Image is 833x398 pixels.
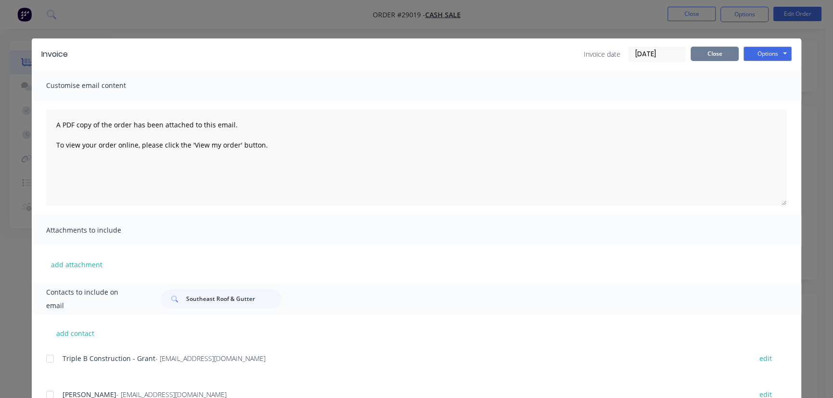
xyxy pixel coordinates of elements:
button: add contact [46,326,104,340]
span: - [EMAIL_ADDRESS][DOMAIN_NAME] [155,354,265,363]
button: edit [754,352,778,365]
span: Customise email content [46,79,152,92]
button: Options [744,47,792,61]
button: add attachment [46,257,107,272]
div: Invoice [41,49,68,60]
span: Contacts to include on email [46,286,137,312]
span: Invoice date [584,49,620,59]
button: Close [691,47,739,61]
span: Attachments to include [46,224,152,237]
textarea: A PDF copy of the order has been attached to this email. To view your order online, please click ... [46,110,787,206]
input: Search... [186,289,281,309]
span: Triple B Construction - Grant [63,354,155,363]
